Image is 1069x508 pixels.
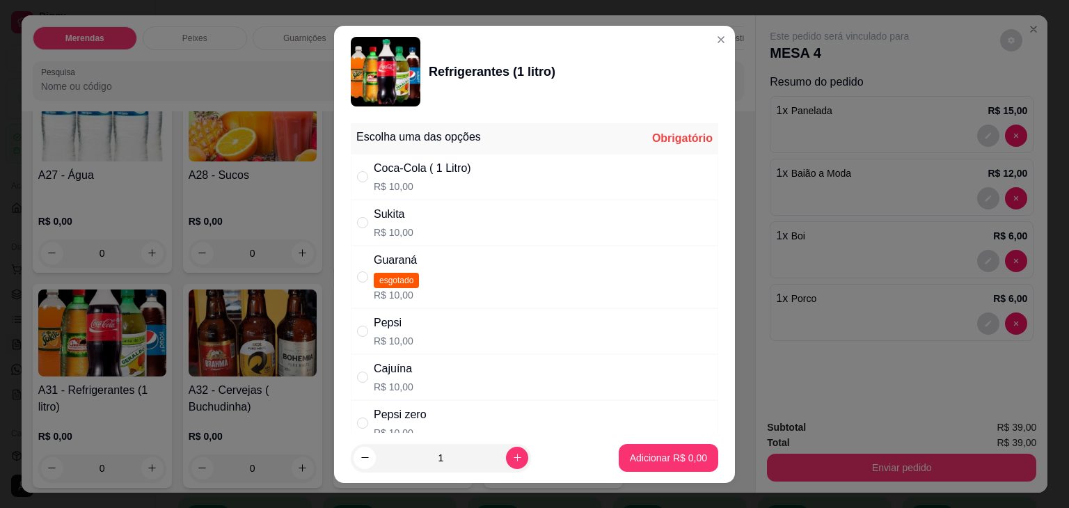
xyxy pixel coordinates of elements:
button: increase-product-quantity [506,447,528,469]
span: esgotado [374,273,419,288]
button: decrease-product-quantity [354,447,376,469]
p: R$ 10,00 [374,180,471,193]
div: Cajuína [374,360,413,377]
img: product-image [351,37,420,106]
button: Close [710,29,732,51]
p: R$ 10,00 [374,334,413,348]
p: R$ 10,00 [374,380,413,394]
p: R$ 10,00 [374,426,427,440]
button: Adicionar R$ 0,00 [619,444,718,472]
div: Coca-Cola ( 1 Litro) [374,160,471,177]
div: Refrigerantes (1 litro) [429,62,555,81]
div: Pepsi zero [374,406,427,423]
p: R$ 10,00 [374,288,419,302]
p: R$ 10,00 [374,225,413,239]
div: Escolha uma das opções [356,129,481,145]
div: Pepsi [374,315,413,331]
p: Adicionar R$ 0,00 [630,451,707,465]
div: Obrigatório [652,130,713,147]
div: Guaraná [374,252,419,269]
div: Sukita [374,206,413,223]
